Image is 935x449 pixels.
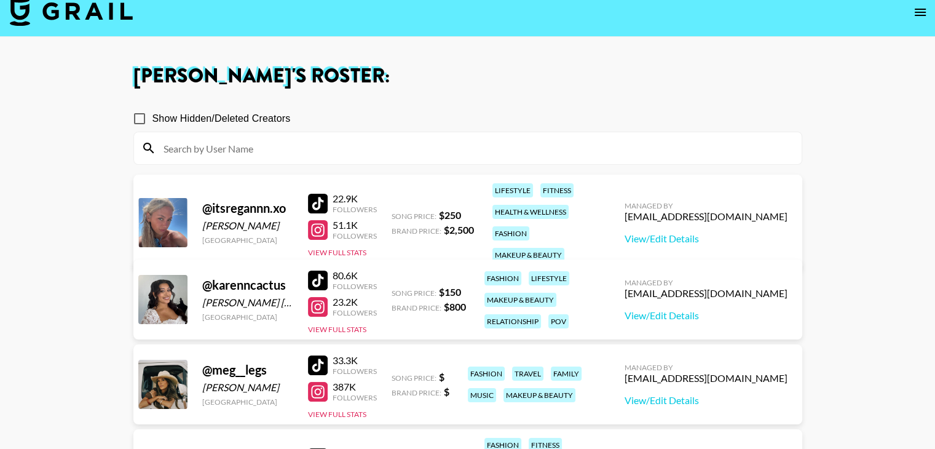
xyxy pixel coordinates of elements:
div: fashion [468,367,505,381]
div: [PERSON_NAME] [202,381,293,394]
div: @ karenncactus [202,277,293,293]
div: [PERSON_NAME] [PERSON_NAME] [202,296,293,309]
div: [EMAIL_ADDRESS][DOMAIN_NAME] [625,287,787,300]
div: Managed By [625,363,787,372]
div: Followers [333,231,377,240]
input: Search by User Name [156,138,794,158]
div: @ meg__legs [202,362,293,378]
div: 22.9K [333,193,377,205]
div: Followers [333,282,377,291]
div: health & wellness [492,205,569,219]
div: relationship [484,314,541,328]
button: View Full Stats [308,248,366,257]
span: Brand Price: [392,303,441,312]
strong: $ [439,371,444,383]
a: View/Edit Details [625,394,787,407]
div: Followers [333,393,377,402]
div: makeup & beauty [503,388,575,402]
div: family [551,367,582,381]
div: @ itsregannn.xo [202,201,293,216]
button: View Full Stats [308,325,366,334]
span: Brand Price: [392,388,441,397]
span: Song Price: [392,288,436,298]
div: Followers [333,367,377,376]
div: 23.2K [333,296,377,308]
div: fashion [492,226,529,240]
div: Managed By [625,278,787,287]
span: Song Price: [392,373,436,383]
strong: $ 250 [439,209,461,221]
div: 33.3K [333,354,377,367]
strong: $ 800 [444,301,466,312]
div: Followers [333,308,377,317]
div: [EMAIL_ADDRESS][DOMAIN_NAME] [625,210,787,223]
div: 80.6K [333,269,377,282]
div: [GEOGRAPHIC_DATA] [202,236,293,245]
div: lifestyle [492,183,533,197]
strong: $ [444,386,449,397]
div: music [468,388,496,402]
span: Song Price: [392,212,436,221]
span: Brand Price: [392,226,441,236]
h1: [PERSON_NAME] 's Roster: [133,66,802,86]
a: View/Edit Details [625,232,787,245]
div: 387K [333,381,377,393]
span: Show Hidden/Deleted Creators [152,111,291,126]
div: [EMAIL_ADDRESS][DOMAIN_NAME] [625,372,787,384]
div: lifestyle [529,271,569,285]
strong: $ 2,500 [444,224,474,236]
div: [PERSON_NAME] [202,220,293,232]
div: Managed By [625,201,787,210]
div: travel [512,367,543,381]
div: [GEOGRAPHIC_DATA] [202,397,293,407]
div: [GEOGRAPHIC_DATA] [202,312,293,322]
div: 51.1K [333,219,377,231]
div: pov [548,314,569,328]
div: makeup & beauty [492,248,564,262]
div: Followers [333,205,377,214]
button: View Full Stats [308,410,366,419]
div: fashion [484,271,521,285]
div: makeup & beauty [484,293,556,307]
strong: $ 150 [439,286,461,298]
a: View/Edit Details [625,309,787,322]
div: fitness [540,183,574,197]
